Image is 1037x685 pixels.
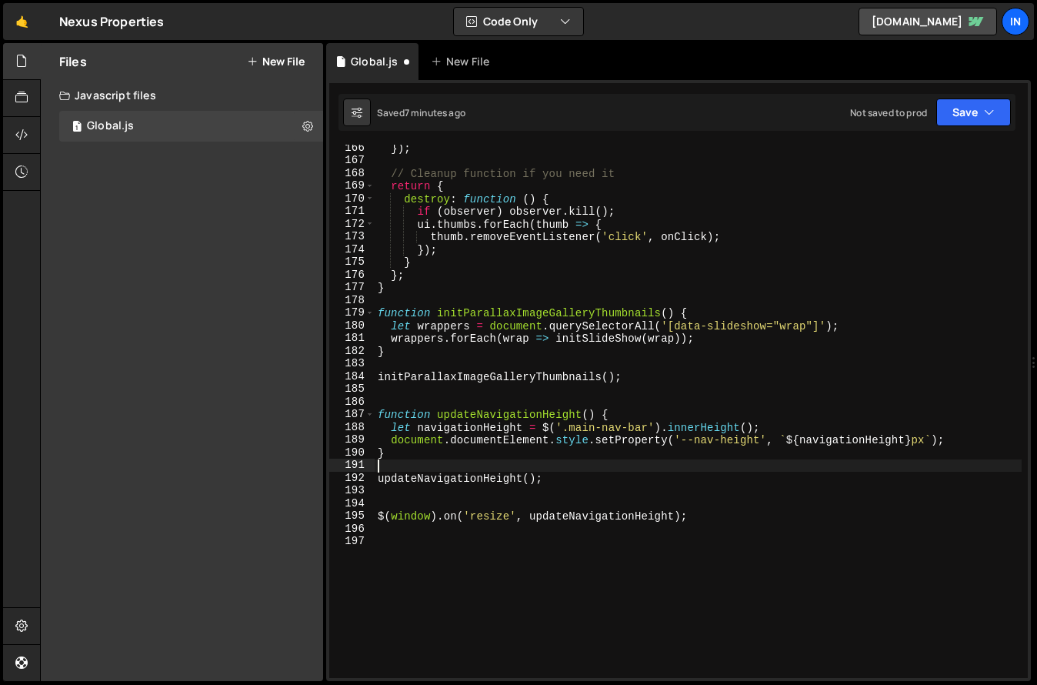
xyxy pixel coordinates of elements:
[329,294,375,307] div: 178
[329,345,375,358] div: 182
[329,472,375,485] div: 192
[329,179,375,192] div: 169
[247,55,305,68] button: New File
[351,54,398,69] div: Global.js
[859,8,997,35] a: [DOMAIN_NAME]
[329,269,375,282] div: 176
[59,111,323,142] div: 17042/46860.js
[329,205,375,218] div: 171
[3,3,41,40] a: 🤙
[936,99,1011,126] button: Save
[329,256,375,269] div: 175
[329,459,375,472] div: 191
[1002,8,1029,35] a: In
[87,119,134,133] div: Global.js
[329,433,375,446] div: 189
[329,281,375,294] div: 177
[377,106,465,119] div: Saved
[59,12,165,31] div: Nexus Properties
[329,484,375,497] div: 193
[405,106,465,119] div: 7 minutes ago
[329,154,375,167] div: 167
[329,446,375,459] div: 190
[329,357,375,370] div: 183
[329,510,375,523] div: 195
[329,383,375,396] div: 185
[329,319,375,332] div: 180
[329,332,375,345] div: 181
[329,218,375,231] div: 172
[72,122,82,134] span: 1
[329,192,375,205] div: 170
[329,523,375,536] div: 196
[329,142,375,155] div: 166
[329,230,375,243] div: 173
[329,535,375,548] div: 197
[329,408,375,421] div: 187
[431,54,495,69] div: New File
[329,167,375,180] div: 168
[329,421,375,434] div: 188
[41,80,323,111] div: Javascript files
[329,243,375,256] div: 174
[329,370,375,383] div: 184
[329,396,375,409] div: 186
[59,53,87,70] h2: Files
[454,8,583,35] button: Code Only
[850,106,927,119] div: Not saved to prod
[329,497,375,510] div: 194
[329,306,375,319] div: 179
